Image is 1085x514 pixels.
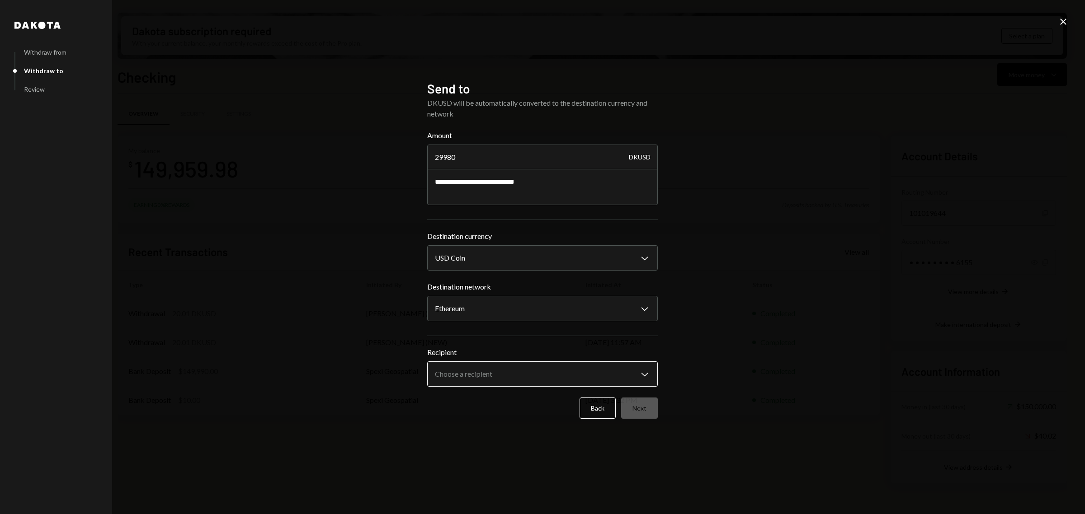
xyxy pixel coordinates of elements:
h2: Send to [427,80,658,98]
button: Destination currency [427,245,658,271]
label: Destination network [427,281,658,292]
label: Destination currency [427,231,658,242]
div: DKUSD [629,145,651,170]
button: Destination network [427,296,658,321]
button: Back [580,397,616,419]
div: Review [24,85,45,93]
label: Amount [427,130,658,141]
label: Recipient [427,347,658,358]
div: DKUSD will be automatically converted to the destination currency and network [427,98,658,119]
div: Withdraw from [24,48,66,56]
input: Enter amount [427,145,658,170]
button: Recipient [427,361,658,387]
div: Withdraw to [24,67,63,75]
